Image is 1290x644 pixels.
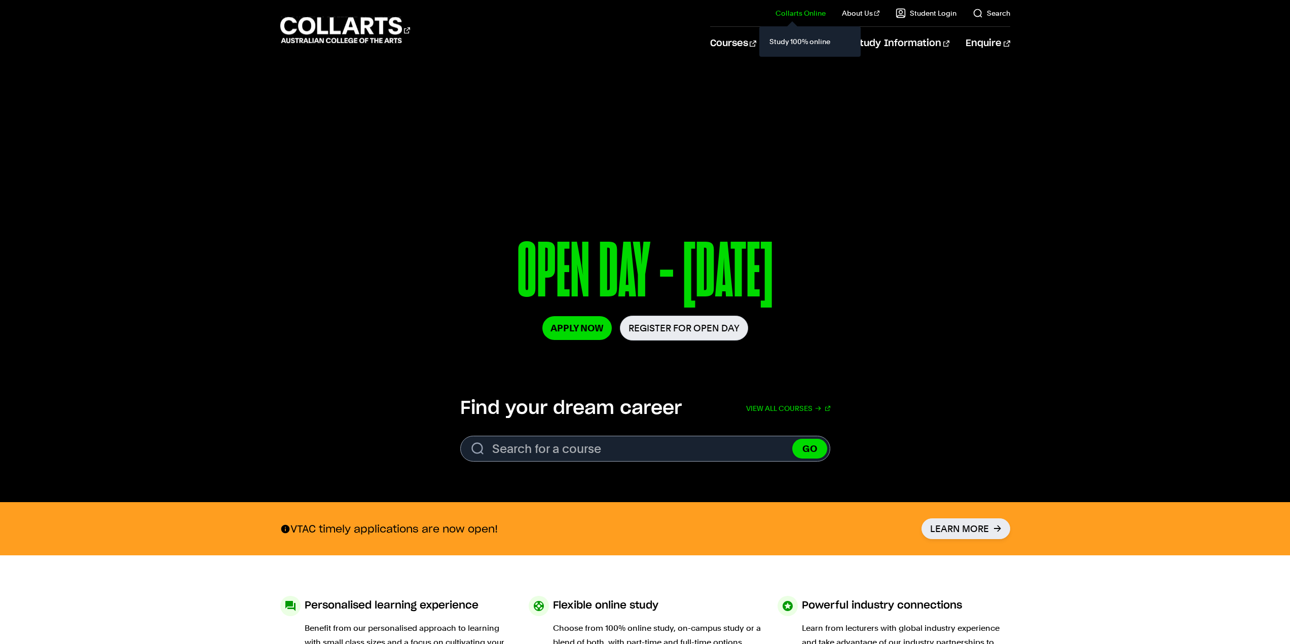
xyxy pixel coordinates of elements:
button: GO [792,439,827,459]
h2: Find your dream career [460,397,682,420]
a: View all courses [746,397,830,420]
a: Learn More [922,518,1010,539]
a: Register for Open Day [620,316,748,340]
a: Apply Now [542,316,612,340]
a: Study 100% online [767,34,853,49]
a: Student Login [896,8,956,18]
a: About Us [842,8,879,18]
h3: Personalised learning experience [305,596,478,615]
a: Search [973,8,1010,18]
a: Study Information [854,27,949,60]
p: OPEN DAY - [DATE] [390,232,900,316]
form: Search [460,436,830,462]
p: VTAC timely applications are now open! [280,522,498,536]
h3: Powerful industry connections [802,596,962,615]
a: Enquire [966,27,1010,60]
a: Courses [710,27,756,60]
input: Search for a course [460,436,830,462]
a: Collarts Online [776,8,826,18]
h3: Flexible online study [553,596,658,615]
div: Go to homepage [280,16,410,45]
